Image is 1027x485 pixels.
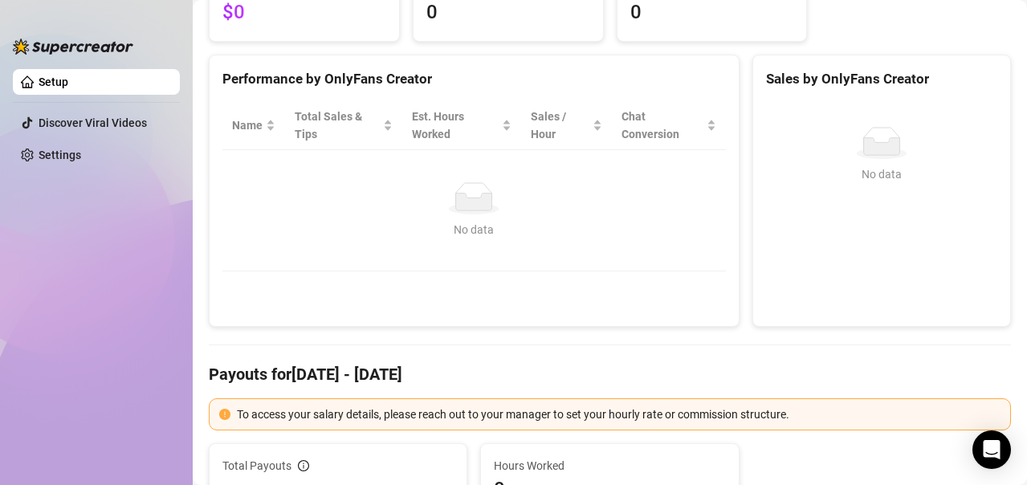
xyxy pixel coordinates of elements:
[222,68,726,90] div: Performance by OnlyFans Creator
[972,430,1011,469] div: Open Intercom Messenger
[238,221,710,238] div: No data
[298,460,309,471] span: info-circle
[13,39,133,55] img: logo-BBDzfeDw.svg
[621,108,703,143] span: Chat Conversion
[222,101,285,150] th: Name
[412,108,499,143] div: Est. Hours Worked
[39,75,68,88] a: Setup
[612,101,725,150] th: Chat Conversion
[521,101,612,150] th: Sales / Hour
[232,116,263,134] span: Name
[285,101,402,150] th: Total Sales & Tips
[772,165,991,183] div: No data
[222,457,291,475] span: Total Payouts
[237,406,1001,423] div: To access your salary details, please reach out to your manager to set your hourly rate or commis...
[494,457,725,475] span: Hours Worked
[219,409,230,420] span: exclamation-circle
[39,149,81,161] a: Settings
[39,116,147,129] a: Discover Viral Videos
[531,108,589,143] span: Sales / Hour
[766,68,997,90] div: Sales by OnlyFans Creator
[295,108,380,143] span: Total Sales & Tips
[209,363,1011,385] h4: Payouts for [DATE] - [DATE]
